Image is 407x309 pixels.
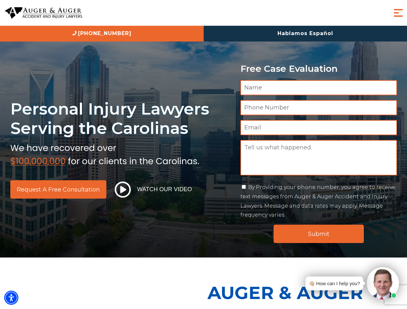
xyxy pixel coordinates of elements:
[367,267,399,299] img: Intaker widget Avatar
[392,6,405,19] button: Menu
[10,141,199,166] img: sub text
[240,64,397,74] p: Free Case Evaluation
[5,7,82,19] img: Auger & Auger Accident and Injury Lawyers Logo
[240,184,395,218] label: By Providing your phone number, you agree to receive text messages from Auger & Auger Accident an...
[208,277,403,309] p: Auger & Auger
[17,187,100,192] span: Request a Free Consultation
[4,291,18,305] div: Accessibility Menu
[240,100,397,115] input: Phone Number
[309,279,360,288] div: 👋🏼 How can I help you?
[274,225,364,243] input: Submit
[113,181,194,198] button: Watch Our Video
[240,80,397,95] input: Name
[10,99,233,138] h1: Personal Injury Lawyers Serving the Carolinas
[10,180,106,199] a: Request a Free Consultation
[240,120,397,135] input: Email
